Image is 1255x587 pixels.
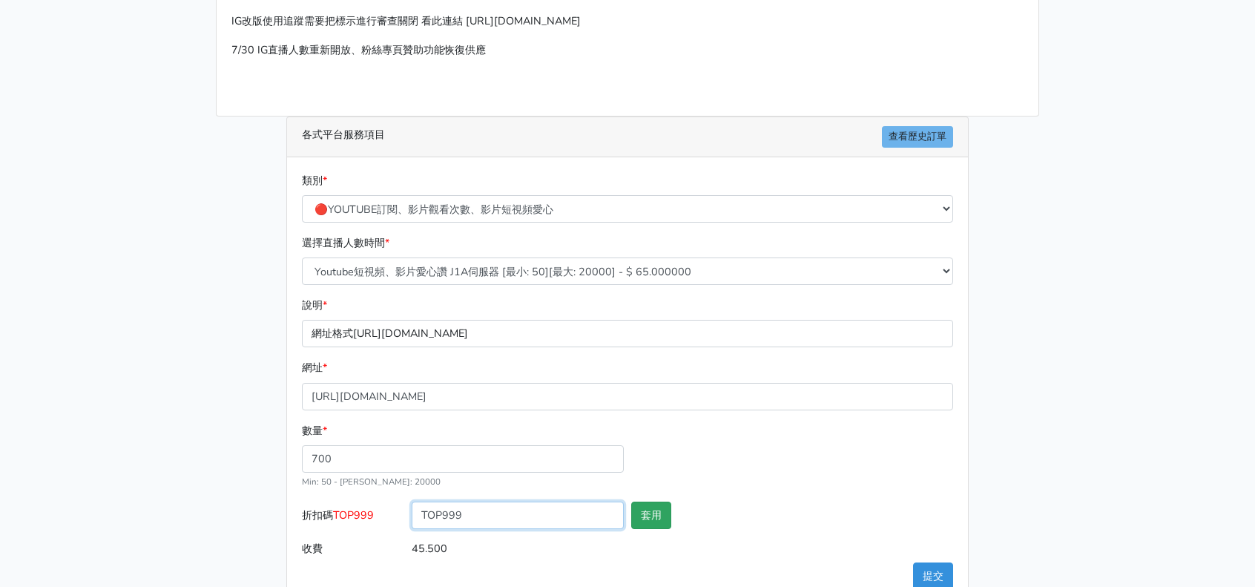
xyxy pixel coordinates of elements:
[287,117,968,157] div: 各式平台服務項目
[302,297,327,314] label: 說明
[631,502,671,529] button: 套用
[302,359,327,376] label: 網址
[302,422,327,439] label: 數量
[302,235,389,252] label: 選擇直播人數時間
[298,502,408,535] label: 折扣碼
[333,508,374,522] span: TOP999
[302,383,953,410] input: 這邊填入網址
[302,320,953,347] p: 網址格式[URL][DOMAIN_NAME]
[302,476,441,488] small: Min: 50 - [PERSON_NAME]: 20000
[231,42,1024,59] p: 7/30 IG直播人數重新開放、粉絲專頁贊助功能恢復供應
[302,172,327,189] label: 類別
[231,13,1024,30] p: IG改版使用追蹤需要把標示進行審查關閉 看此連結 [URL][DOMAIN_NAME]
[882,126,953,148] a: 查看歷史訂單
[298,535,408,563] label: 收費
